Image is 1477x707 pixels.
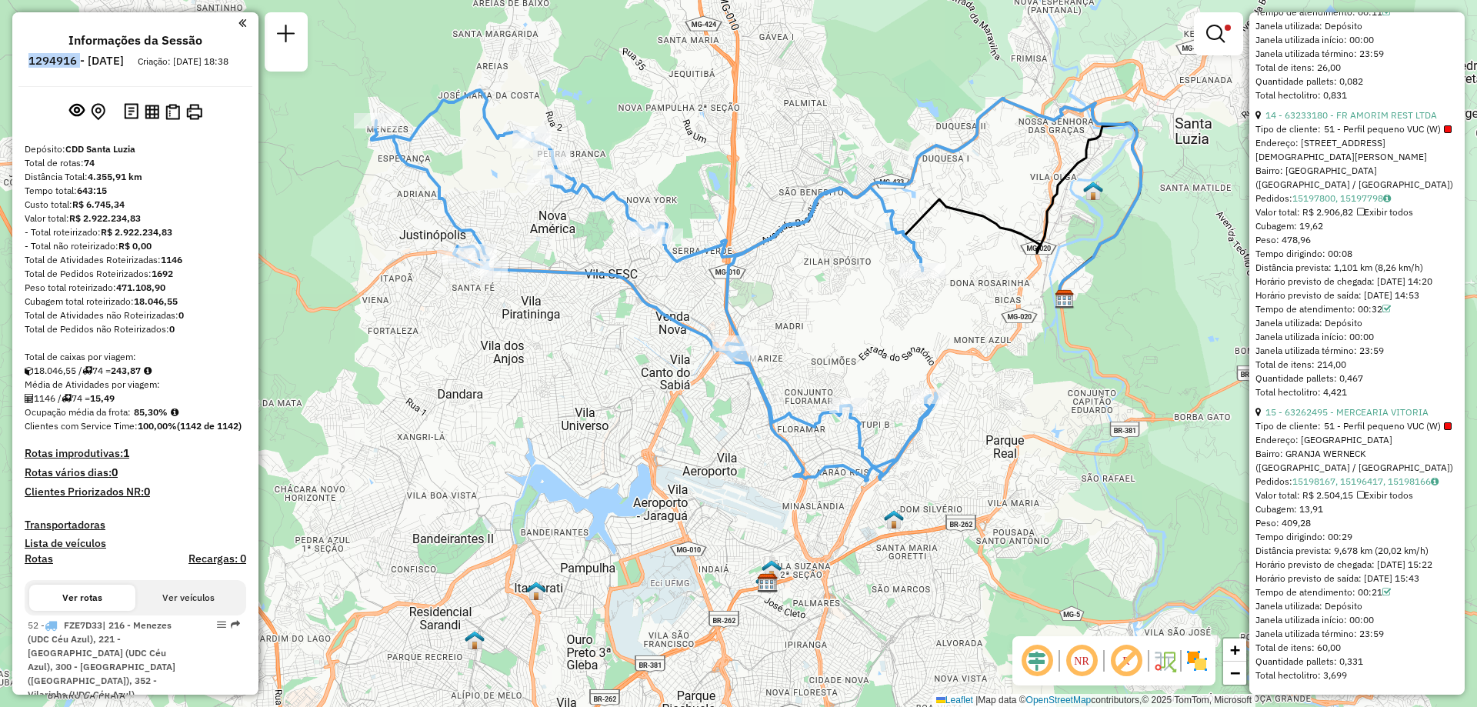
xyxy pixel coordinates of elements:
[1230,663,1240,682] span: −
[1265,406,1429,418] a: 15 - 63262495 - MERCEARIA VITORIA
[25,552,53,565] a: Rotas
[121,100,142,124] button: Logs desbloquear sessão
[1255,655,1459,669] div: Quantidade pallets: 0,331
[82,366,92,375] i: Total de rotas
[25,239,246,253] div: - Total não roteirizado:
[69,212,141,224] strong: R$ 2.922.234,83
[1383,194,1391,203] i: Observações
[25,142,246,156] div: Depósito:
[65,143,135,155] strong: CDD Santa Luzia
[1152,649,1177,673] img: Fluxo de ruas
[1255,88,1459,102] div: Total hectolitro: 0,831
[25,466,246,479] h4: Rotas vários dias:
[25,366,34,375] i: Cubagem total roteirizado
[238,14,246,32] a: Clique aqui para minimizar o painel
[68,33,202,48] h4: Informações da Sessão
[88,171,142,182] strong: 4.355,91 km
[1083,181,1103,201] img: Cross Santa Luzia
[25,253,246,267] div: Total de Atividades Roteirizadas:
[1255,122,1459,136] div: Tipo de cliente:
[162,101,183,123] button: Visualizar Romaneio
[526,581,546,601] img: Warecloud Parque Pedro ll
[231,620,240,629] em: Rota exportada
[25,406,131,418] span: Ocupação média da frota:
[144,485,150,499] strong: 0
[25,447,246,460] h4: Rotas improdutivas:
[1255,599,1459,613] div: Janela utilizada: Depósito
[1292,192,1391,204] a: 15197800, 15197798
[25,212,246,225] div: Valor total:
[1255,330,1459,344] div: Janela utilizada início: 00:00
[142,101,162,122] button: Visualizar relatório de Roteirização
[1382,303,1391,315] a: Com service time
[1255,613,1459,627] div: Janela utilizada início: 00:00
[1063,642,1100,679] span: Ocultar NR
[1357,206,1413,218] span: Exibir todos
[1026,695,1092,705] a: OpenStreetMap
[1255,419,1459,433] div: Tipo de cliente:
[1292,475,1439,487] a: 15198167, 15196417, 15198166
[1265,109,1437,121] a: 14 - 63233180 - FR AMORIM REST LTDA
[1255,372,1459,385] div: Quantidade pallets: 0,467
[1255,234,1311,245] span: Peso: 478,96
[1255,275,1459,288] div: Horário previsto de chegada: [DATE] 14:20
[123,446,129,460] strong: 1
[1225,25,1231,31] span: Filtro Ativo
[25,184,246,198] div: Tempo total:
[1255,489,1459,502] div: Valor total: R$ 2.504,15
[1382,6,1391,18] a: Com service time
[1255,61,1459,75] div: Total de itens: 26,00
[1255,19,1459,33] div: Janela utilizada: Depósito
[132,55,235,68] div: Criação: [DATE] 18:38
[1255,503,1323,515] span: Cubagem: 13,91
[1200,18,1237,49] a: Exibir filtros
[152,268,173,279] strong: 1692
[1255,572,1459,585] div: Horário previsto de saída: [DATE] 15:43
[1230,640,1240,659] span: +
[112,465,118,479] strong: 0
[135,585,242,611] button: Ver veículos
[1019,642,1055,679] span: Ocultar deslocamento
[271,18,302,53] a: Nova sessão e pesquisa
[64,619,102,631] span: FZE7D33
[1255,247,1459,261] div: Tempo dirigindo: 00:08
[1255,220,1323,232] span: Cubagem: 19,62
[62,394,72,403] i: Total de rotas
[25,394,34,403] i: Total de Atividades
[1324,419,1452,433] span: 51 - Perfil pequeno VUC (W)
[25,308,246,322] div: Total de Atividades não Roteirizadas:
[1255,205,1459,219] div: Valor total: R$ 2.906,82
[25,420,138,432] span: Clientes com Service Time:
[25,378,246,392] div: Média de Atividades por viagem:
[1255,5,1459,19] div: Tempo de atendimento: 00:11
[1255,447,1459,475] div: Bairro: GRANJA WERNECK ([GEOGRAPHIC_DATA] / [GEOGRAPHIC_DATA])
[25,364,246,378] div: 18.046,55 / 74 =
[1382,586,1391,598] a: Com service time
[1185,649,1209,673] img: Exibir/Ocultar setores
[1223,662,1246,685] a: Zoom out
[1255,558,1459,572] div: Horário previsto de chegada: [DATE] 15:22
[28,619,175,700] span: 52 -
[975,695,978,705] span: |
[72,198,125,210] strong: R$ 6.745,34
[188,552,246,565] h4: Recargas: 0
[1255,33,1459,47] div: Janela utilizada início: 00:00
[936,695,973,705] a: Leaflet
[1255,164,1459,192] div: Bairro: [GEOGRAPHIC_DATA] ([GEOGRAPHIC_DATA] / [GEOGRAPHIC_DATA])
[25,350,246,364] div: Total de caixas por viagem:
[161,254,182,265] strong: 1146
[1255,344,1459,358] div: Janela utilizada término: 23:59
[1255,517,1311,529] span: Peso: 409,28
[932,694,1255,707] div: Map data © contributors,© 2025 TomTom, Microsoft
[25,198,246,212] div: Custo total:
[66,99,88,124] button: Exibir sessão original
[178,309,184,321] strong: 0
[465,630,485,650] img: 208 UDC Full Gloria
[25,392,246,405] div: 1146 / 74 =
[1108,642,1145,679] span: Exibir rótulo
[1255,47,1459,61] div: Janela utilizada término: 23:59
[116,282,165,293] strong: 471.108,90
[25,225,246,239] div: - Total roteirizado:
[1255,544,1459,558] div: Distância prevista: 9,678 km (20,02 km/h)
